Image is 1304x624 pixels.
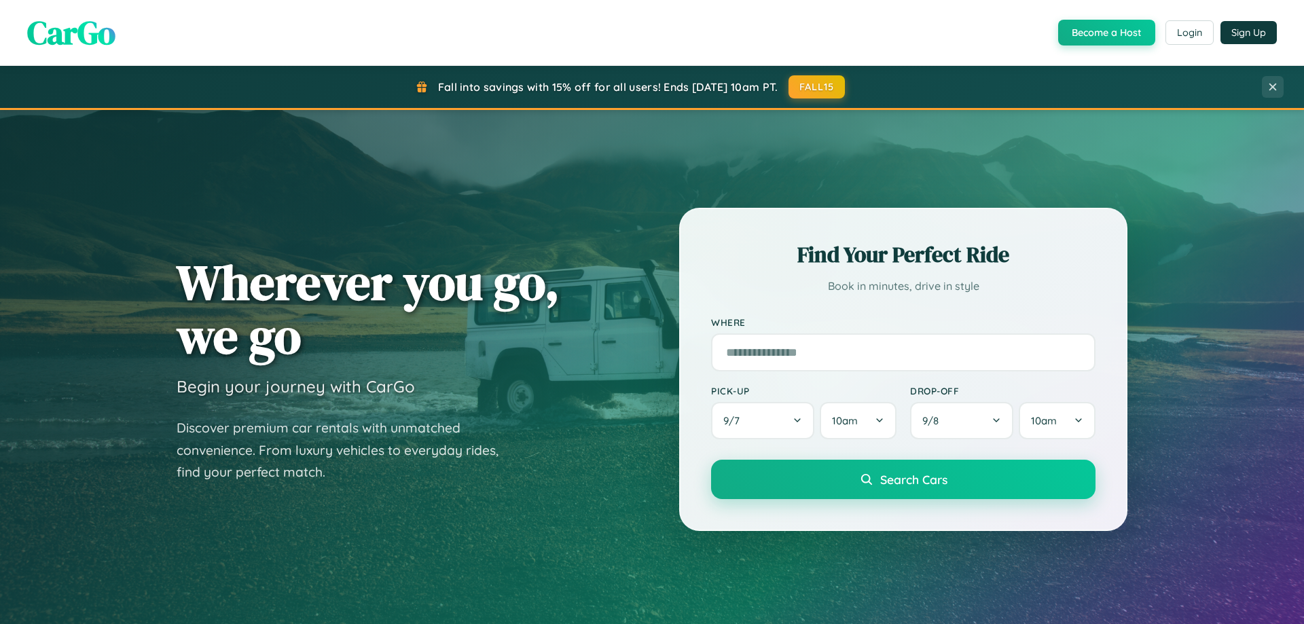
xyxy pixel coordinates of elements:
[1165,20,1214,45] button: Login
[438,80,778,94] span: Fall into savings with 15% off for all users! Ends [DATE] 10am PT.
[723,414,746,427] span: 9 / 7
[711,385,896,397] label: Pick-up
[177,255,560,363] h1: Wherever you go, we go
[1058,20,1155,45] button: Become a Host
[832,414,858,427] span: 10am
[711,316,1095,328] label: Where
[1220,21,1277,44] button: Sign Up
[27,10,115,55] span: CarGo
[1031,414,1057,427] span: 10am
[910,385,1095,397] label: Drop-off
[922,414,945,427] span: 9 / 8
[711,240,1095,270] h2: Find Your Perfect Ride
[789,75,846,98] button: FALL15
[880,472,947,487] span: Search Cars
[177,376,415,397] h3: Begin your journey with CarGo
[177,417,516,483] p: Discover premium car rentals with unmatched convenience. From luxury vehicles to everyday rides, ...
[711,460,1095,499] button: Search Cars
[711,402,814,439] button: 9/7
[820,402,896,439] button: 10am
[711,276,1095,296] p: Book in minutes, drive in style
[1019,402,1095,439] button: 10am
[910,402,1013,439] button: 9/8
